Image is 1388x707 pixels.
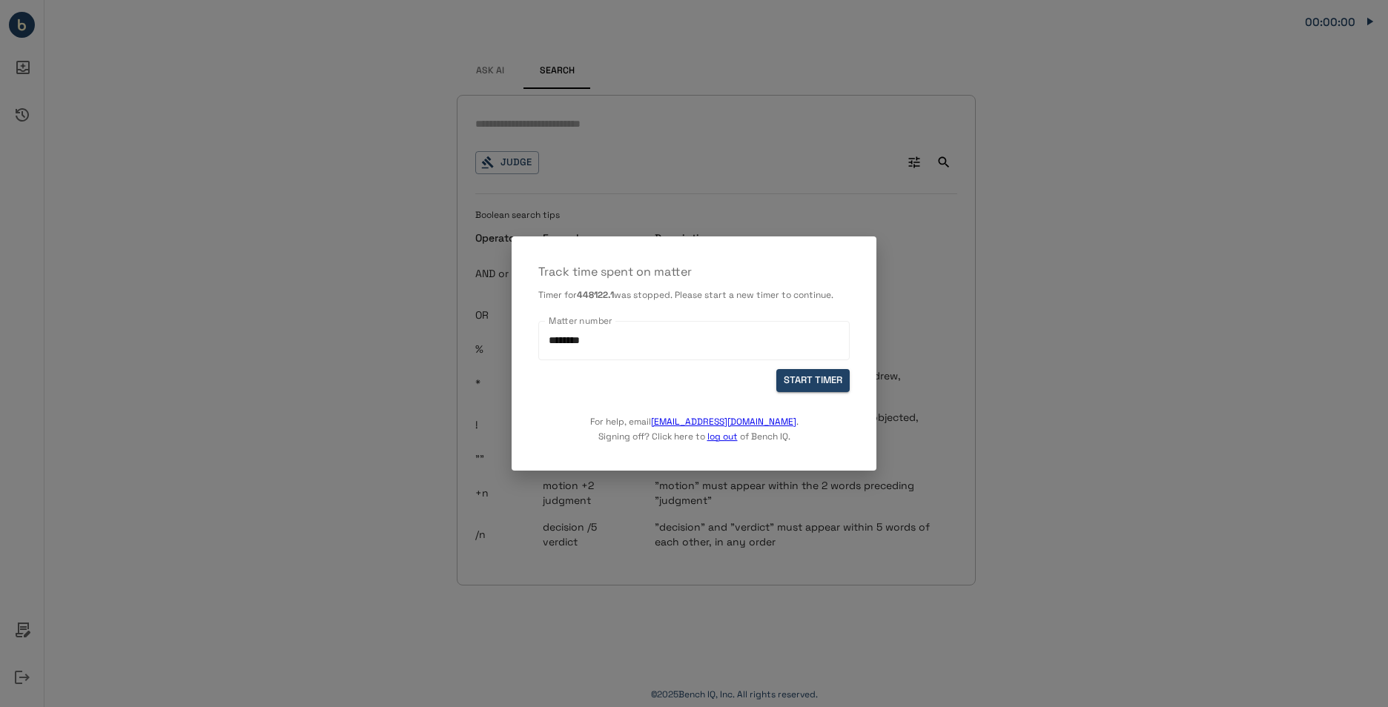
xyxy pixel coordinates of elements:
[577,289,614,301] b: 448122.1
[651,416,796,428] a: [EMAIL_ADDRESS][DOMAIN_NAME]
[538,263,850,281] p: Track time spent on matter
[614,289,833,301] span: was stopped. Please start a new timer to continue.
[590,392,799,444] p: For help, email . Signing off? Click here to of Bench IQ.
[538,289,577,301] span: Timer for
[776,369,850,392] button: START TIMER
[707,431,738,442] a: log out
[549,314,612,327] label: Matter number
